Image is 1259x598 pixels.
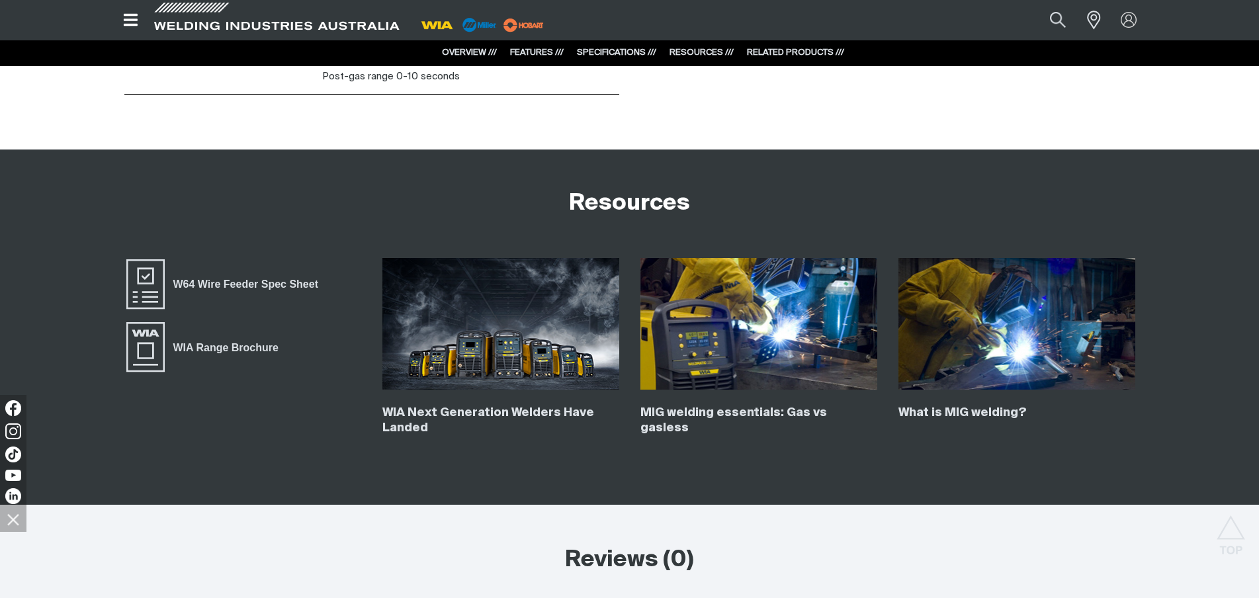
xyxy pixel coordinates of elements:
[569,189,690,218] h2: Resources
[442,48,497,57] a: OVERVIEW ///
[382,407,594,434] a: WIA Next Generation Welders Have Landed
[670,48,734,57] a: RESOURCES ///
[898,407,1027,419] a: What is MIG welding?
[322,54,619,84] p: Pre-gas range 0-2 seconds Post-gas range 0-10 seconds
[165,276,327,293] span: W64 Wire Feeder Spec Sheet
[640,258,877,390] img: MIG welding essentials: Gas vs gasless
[499,20,548,30] a: miller
[5,447,21,462] img: TikTok
[2,508,24,531] img: hide socials
[5,470,21,481] img: YouTube
[124,258,327,311] a: W64 Wire Feeder Spec Sheet
[510,48,564,57] a: FEATURES ///
[747,48,844,57] a: RELATED PRODUCTS ///
[382,258,619,390] img: WIA Next Generation Welders Have Landed
[1216,515,1246,545] button: Scroll to top
[1018,5,1080,35] input: Product name or item number...
[5,423,21,439] img: Instagram
[499,15,548,35] img: miller
[165,339,287,356] span: WIA Range Brochure
[1035,5,1080,35] button: Search products
[5,488,21,504] img: LinkedIn
[365,546,894,575] h2: Reviews (0)
[640,407,827,434] a: MIG welding essentials: Gas vs gasless
[898,258,1135,390] img: What is MIG welding?
[577,48,656,57] a: SPECIFICATIONS ///
[5,400,21,416] img: Facebook
[124,321,287,374] a: WIA Range Brochure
